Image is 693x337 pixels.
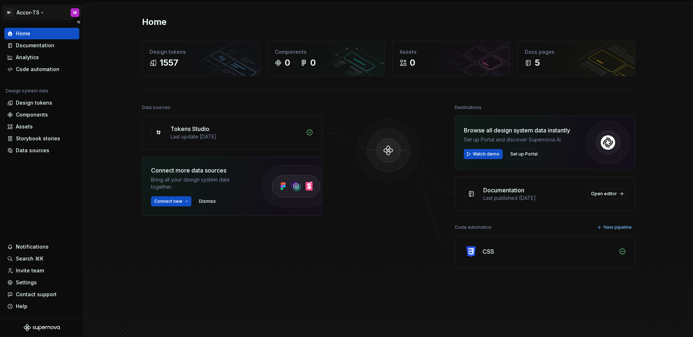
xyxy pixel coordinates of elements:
div: Code automation [455,222,492,232]
div: Tokens Studio [170,124,209,133]
div: 0 [310,57,316,69]
div: Browse all design system data instantly [464,126,570,135]
a: Tokens StudioLast update [DATE] [142,115,322,149]
a: Assets0 [392,41,510,76]
button: New pipeline [595,222,635,232]
h2: Home [142,16,166,28]
div: 1557 [160,57,178,69]
div: M- [5,8,14,17]
span: Watch demo [473,151,499,157]
div: Help [16,303,27,310]
a: Components00 [267,41,385,76]
button: Help [4,301,79,312]
div: 0 [410,57,415,69]
a: Documentation [4,40,79,51]
div: Documentation [16,42,54,49]
div: Design system data [6,88,48,94]
div: Code automation [16,66,59,73]
div: Assets [400,48,502,56]
div: Design tokens [150,48,252,56]
div: 0 [285,57,290,69]
button: M-Accor-TSM [1,5,82,20]
a: Analytics [4,52,79,63]
div: Data sources [16,147,49,154]
div: Assets [16,123,33,130]
div: Storybook stories [16,135,60,142]
a: Data sources [4,145,79,156]
div: Settings [16,279,37,286]
button: Dismiss [196,196,219,206]
button: Set up Portal [507,149,541,159]
div: Notifications [16,243,49,250]
a: Open editor [588,189,626,199]
div: Home [16,30,30,37]
a: Home [4,28,79,39]
span: New pipeline [604,224,632,230]
a: Design tokens1557 [142,41,260,76]
div: Search ⌘K [16,255,43,262]
a: Assets [4,121,79,132]
div: Contact support [16,291,57,298]
a: Storybook stories [4,133,79,144]
a: Docs pages5 [517,41,635,76]
button: Collapse sidebar [74,17,84,27]
div: Accor-TS [17,9,39,16]
span: Connect new [154,198,182,204]
button: Watch demo [464,149,503,159]
svg: Supernova Logo [24,324,60,331]
div: CSS [483,247,494,256]
div: Last update [DATE] [170,133,302,140]
div: Design tokens [16,99,52,106]
a: Code automation [4,64,79,75]
div: Set up Portal and discover Supernova AI. [464,136,570,143]
span: Set up Portal [510,151,538,157]
div: Analytics [16,54,39,61]
span: Open editor [591,191,617,197]
div: Data sources [142,102,170,113]
a: Design tokens [4,97,79,109]
div: Bring all your design system data together. [151,176,248,191]
button: Search ⌘K [4,253,79,264]
div: Last published [DATE] [483,194,583,202]
a: Components [4,109,79,121]
div: Docs pages [525,48,627,56]
a: Settings [4,277,79,288]
button: Contact support [4,289,79,300]
div: Components [16,111,48,118]
div: 5 [535,57,540,69]
button: Connect new [151,196,191,206]
div: Destinations [455,102,481,113]
div: Components [275,48,377,56]
span: Dismiss [199,198,216,204]
a: Invite team [4,265,79,276]
div: M [73,10,77,16]
button: Notifications [4,241,79,253]
div: Documentation [483,186,524,194]
div: Connect more data sources [151,166,248,175]
div: Invite team [16,267,44,274]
